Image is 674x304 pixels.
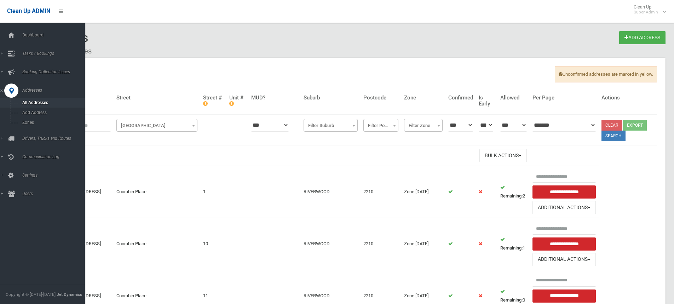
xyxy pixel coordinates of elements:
span: Drivers, Trucks and Routes [20,136,90,141]
strong: Jet Dynamics [57,292,82,297]
h4: Allowed [500,95,526,101]
h4: Unit # [229,95,245,107]
span: Filter Postcode [363,119,398,132]
td: 10 [200,218,226,270]
button: Search [601,131,626,141]
td: 2 [497,166,529,218]
span: Filter Street [116,119,197,132]
td: 1 [497,218,529,270]
span: Tasks / Bookings [20,51,90,56]
span: Unconfirmed addresses are marked in yellow. [555,66,657,82]
button: Bulk Actions [479,149,527,162]
strong: Remaining: [500,297,523,303]
small: Super Admin [634,10,658,15]
button: Additional Actions [532,201,596,214]
span: Zones [20,120,84,125]
td: RIVERWOOD [301,166,361,218]
td: Zone [DATE] [401,166,445,218]
td: RIVERWOOD [301,218,361,270]
h4: Per Page [532,95,596,101]
button: Additional Actions [532,253,596,266]
strong: Remaining: [500,193,523,199]
span: All Addresses [20,100,84,105]
h4: Postcode [363,95,398,101]
button: Export [623,120,647,131]
h4: Suburb [304,95,358,101]
h4: Street # [203,95,224,107]
span: Filter Zone [404,119,443,132]
span: Addresses [20,88,90,93]
span: Clean Up ADMIN [7,8,50,15]
a: Clear [601,120,622,131]
span: Dashboard [20,33,90,38]
span: Settings [20,173,90,178]
h4: Address [60,95,111,101]
td: 2210 [361,218,401,270]
span: Booking Collection Issues [20,69,90,74]
td: Coorabin Place [114,166,200,218]
td: Coorabin Place [114,218,200,270]
span: Clean Up [630,4,665,15]
h4: Is Early [479,95,495,107]
span: Filter Suburb [305,121,356,131]
h4: MUD? [251,95,298,101]
td: Zone [DATE] [401,218,445,270]
span: Filter Suburb [304,119,358,132]
td: 1 [200,166,226,218]
h4: Actions [601,95,654,101]
span: Filter Postcode [365,121,397,131]
span: Filter Street [118,121,196,131]
span: Copyright © [DATE]-[DATE] [6,292,56,297]
span: Filter Zone [406,121,441,131]
span: Add Address [20,110,84,115]
td: 2210 [361,166,401,218]
h4: Zone [404,95,443,101]
strong: Remaining: [500,245,523,251]
h4: Street [116,95,197,101]
span: Users [20,191,90,196]
h4: Confirmed [448,95,473,101]
span: Communication Log [20,154,90,159]
a: Add Address [619,31,666,44]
